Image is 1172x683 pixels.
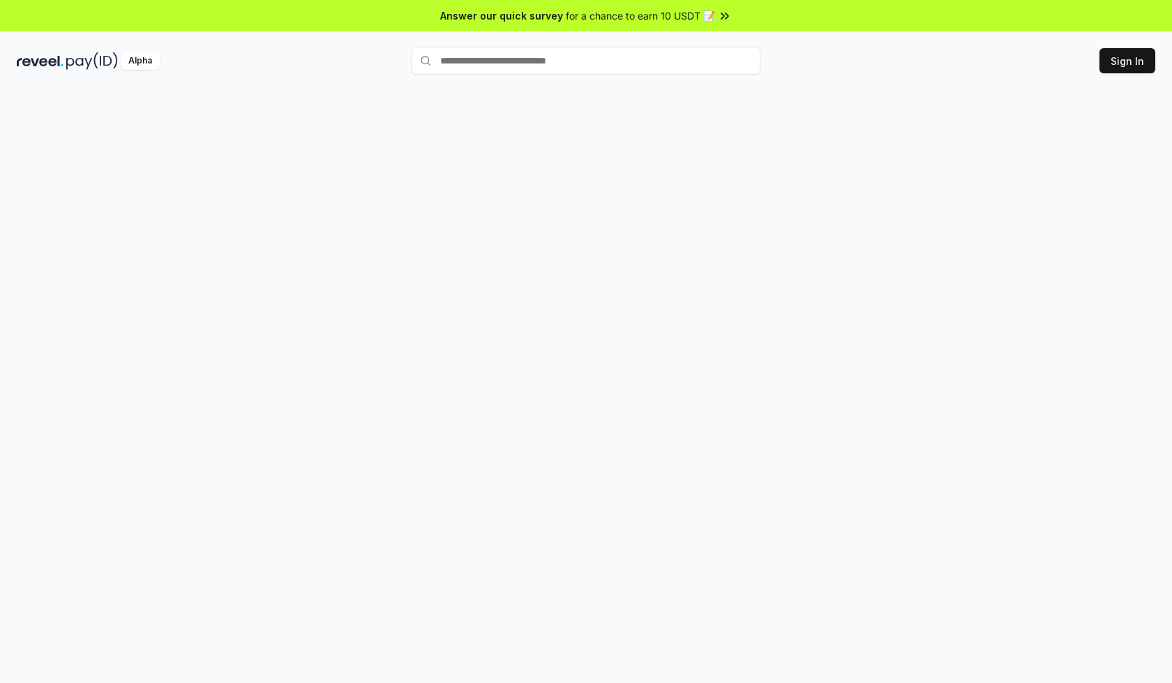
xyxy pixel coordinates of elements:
[121,52,160,70] div: Alpha
[566,8,715,23] span: for a chance to earn 10 USDT 📝
[17,52,63,70] img: reveel_dark
[440,8,563,23] span: Answer our quick survey
[1099,48,1155,73] button: Sign In
[66,52,118,70] img: pay_id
